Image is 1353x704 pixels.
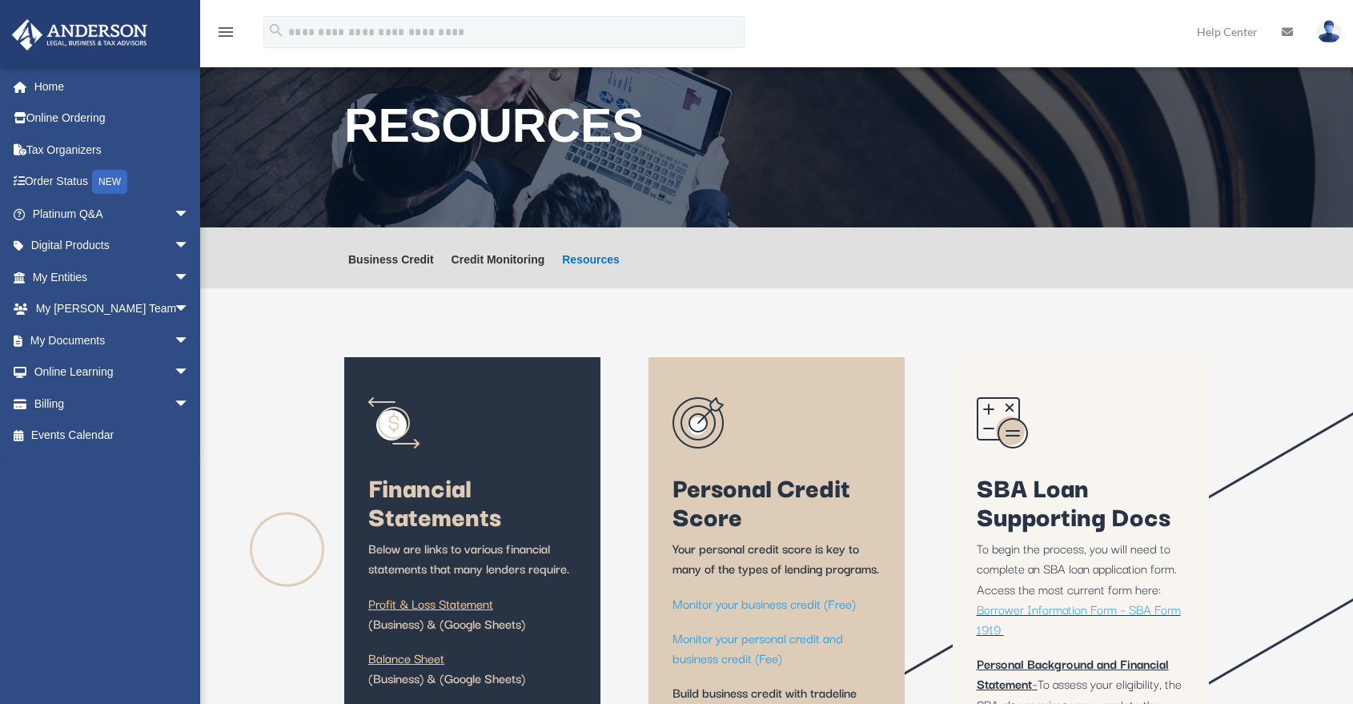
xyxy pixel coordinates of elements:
a: Monitor your business credit (Free) [672,593,856,621]
span: arrow_drop_down [174,261,206,294]
span: Borrower Information Form – SBA Form 1919 [977,599,1181,638]
a: Online Learningarrow_drop_down [11,356,214,388]
a: Tax Organizers [11,134,214,166]
span: To begin the process, you will need to complete an SBA loan application form. Access the most cur... [977,538,1177,597]
span: arrow_drop_down [174,388,206,420]
span: arrow_drop_down [174,356,206,389]
i: search [267,22,285,39]
a: Monitor your personal credit and business credit (Fee) [672,628,843,675]
span: arrow_drop_down [174,293,206,326]
a: Business Credit [348,254,434,288]
a: My Entitiesarrow_drop_down [11,261,214,293]
a: Digital Productsarrow_drop_down [11,230,214,262]
a: Balance Sheet [368,648,444,675]
b: Personal Background and Financial Statement [977,654,1169,693]
a: My Documentsarrow_drop_down [11,324,214,356]
a: Home [11,70,214,103]
a: Resources [562,254,620,288]
span: arrow_drop_down [174,324,206,357]
a: My [PERSON_NAME] Teamarrow_drop_down [11,293,214,325]
p: (Business) & (Google Sheets) [368,648,576,702]
span: Personal Credit Score [672,467,850,535]
span: – [1032,674,1038,693]
a: Order StatusNEW [11,166,214,199]
h1: RESOURCES [344,103,1209,158]
span: SBA Loan Supporting Docs [977,467,1170,535]
span: arrow_drop_down [174,230,206,263]
a: menu [216,28,235,42]
div: NEW [92,170,127,194]
img: User Pic [1317,20,1341,43]
img: Anderson Advisors Platinum Portal [7,19,152,50]
p: Below are links to various financial statements that many lenders require. [368,538,576,593]
a: Events Calendar [11,420,214,452]
a: Online Ordering [11,103,214,135]
a: Credit Monitoring [452,254,545,288]
p: Your personal credit score is key to many of the types of lending programs. [672,538,881,593]
a: Platinum Q&Aarrow_drop_down [11,198,214,230]
span: Financial Statements [368,467,501,535]
i: menu [216,22,235,42]
p: (Business) & (Google Sheets) [368,593,576,648]
span: arrow_drop_down [174,198,206,231]
a: Borrower Information Form – SBA Form 1919 [977,599,1181,646]
a: Billingarrow_drop_down [11,388,214,420]
a: Profit & Loss Statement [368,593,493,621]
